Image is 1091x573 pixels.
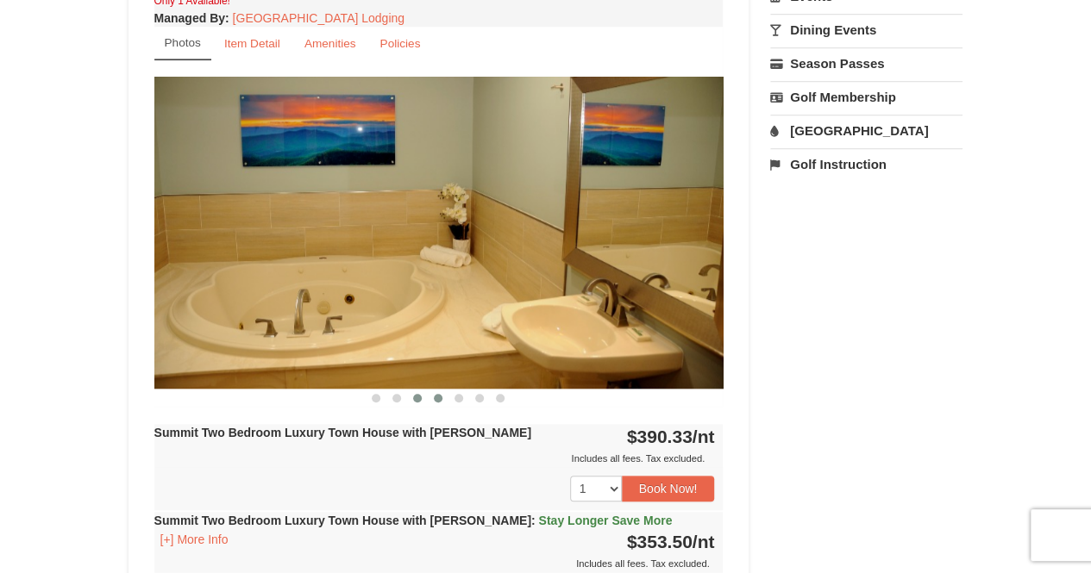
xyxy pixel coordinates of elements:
a: Dining Events [770,14,962,46]
a: Season Passes [770,47,962,79]
img: 18876286-204-56aa937f.png [154,77,724,388]
a: Amenities [293,27,367,60]
strong: Summit Two Bedroom Luxury Town House with [PERSON_NAME] [154,514,673,527]
button: [+] More Info [154,530,235,549]
button: Book Now! [622,476,715,501]
strong: Summit Two Bedroom Luxury Town House with [PERSON_NAME] [154,426,531,439]
span: /nt [693,532,715,551]
span: /nt [693,427,715,446]
a: Golf Instruction [770,148,962,180]
a: Item Detail [213,27,292,60]
a: Photos [154,27,211,60]
a: Policies [368,27,431,60]
span: : [531,514,536,527]
div: Includes all fees. Tax excluded. [154,555,715,572]
a: Golf Membership [770,81,962,113]
a: [GEOGRAPHIC_DATA] Lodging [233,11,404,25]
strong: : [154,11,229,25]
small: Item Detail [224,37,280,50]
small: Photos [165,36,201,49]
div: Includes all fees. Tax excluded. [154,450,715,467]
span: Stay Longer Save More [538,514,672,527]
small: Amenities [304,37,356,50]
small: Policies [379,37,420,50]
a: [GEOGRAPHIC_DATA] [770,115,962,146]
span: Managed By [154,11,225,25]
strong: $390.33 [627,427,715,446]
span: $353.50 [627,532,693,551]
